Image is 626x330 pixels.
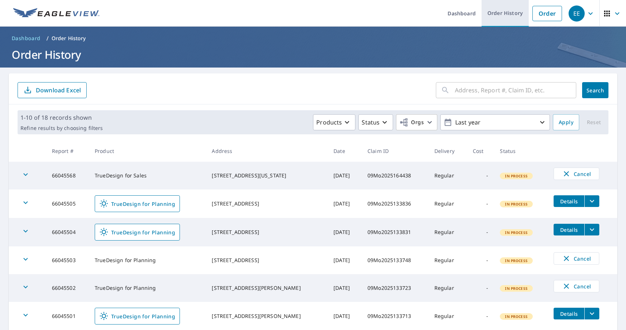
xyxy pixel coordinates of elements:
td: [DATE] [328,189,362,218]
span: Dashboard [12,35,41,42]
h1: Order History [9,47,617,62]
td: 09Mo2025133831 [362,218,429,246]
td: 66045502 [46,274,89,302]
td: 09Mo2025164438 [362,162,429,189]
button: filesDropdownBtn-66045501 [584,308,599,319]
td: - [467,218,494,246]
p: Last year [452,116,538,129]
th: Cost [467,140,494,162]
td: - [467,246,494,274]
td: - [467,274,494,302]
div: [STREET_ADDRESS] [212,229,322,236]
button: Status [358,114,393,130]
span: Details [558,310,580,317]
p: Products [316,118,342,127]
li: / [46,34,49,43]
span: TrueDesign for Planning [99,228,175,237]
td: Regular [429,218,467,246]
button: detailsBtn-66045504 [554,224,584,235]
th: Status [494,140,548,162]
span: In Process [501,286,532,291]
button: Download Excel [18,82,87,98]
span: Cancel [561,282,592,291]
td: - [467,162,494,189]
div: [STREET_ADDRESS][PERSON_NAME] [212,312,322,320]
img: EV Logo [13,8,99,19]
td: Regular [429,162,467,189]
span: In Process [501,202,532,207]
td: Regular [429,189,467,218]
button: Products [313,114,355,130]
button: detailsBtn-66045505 [554,195,584,207]
button: Search [582,82,608,98]
td: 09Mo2025133748 [362,246,429,274]
td: - [467,189,494,218]
td: Regular [429,274,467,302]
td: TrueDesign for Planning [89,274,206,302]
th: Date [328,140,362,162]
span: Cancel [561,254,592,263]
nav: breadcrumb [9,32,617,44]
div: [STREET_ADDRESS] [212,257,322,264]
p: Order History [52,35,86,42]
button: Cancel [554,252,599,265]
button: Orgs [396,114,437,130]
button: Last year [440,114,550,130]
th: Claim ID [362,140,429,162]
p: Status [362,118,380,127]
div: [STREET_ADDRESS] [212,200,322,207]
a: Dashboard [9,32,44,44]
span: TrueDesign for Planning [99,312,175,321]
div: EE [569,5,585,22]
span: In Process [501,314,532,319]
td: 66045503 [46,246,89,274]
div: [STREET_ADDRESS][US_STATE] [212,172,322,179]
a: TrueDesign for Planning [95,308,180,325]
td: [DATE] [328,246,362,274]
a: TrueDesign for Planning [95,224,180,241]
button: Apply [553,114,579,130]
span: TrueDesign for Planning [99,199,175,208]
span: Search [588,87,603,94]
th: Product [89,140,206,162]
a: TrueDesign for Planning [95,195,180,212]
td: 66045505 [46,189,89,218]
span: In Process [501,173,532,179]
span: Cancel [561,169,592,178]
th: Address [206,140,328,162]
a: Order [532,6,562,21]
th: Delivery [429,140,467,162]
button: detailsBtn-66045501 [554,308,584,319]
td: [DATE] [328,218,362,246]
td: 66045568 [46,162,89,189]
span: Details [558,226,580,233]
button: Cancel [554,168,599,180]
td: TrueDesign for Sales [89,162,206,189]
td: [DATE] [328,162,362,189]
p: 1-10 of 18 records shown [20,113,103,122]
td: 09Mo2025133836 [362,189,429,218]
button: Cancel [554,280,599,292]
td: TrueDesign for Planning [89,246,206,274]
td: [DATE] [328,274,362,302]
button: filesDropdownBtn-66045505 [584,195,599,207]
button: filesDropdownBtn-66045504 [584,224,599,235]
span: Details [558,198,580,205]
span: In Process [501,258,532,263]
span: In Process [501,230,532,235]
p: Download Excel [36,86,81,94]
td: 09Mo2025133723 [362,274,429,302]
p: Refine results by choosing filters [20,125,103,131]
span: Orgs [399,118,424,127]
td: 66045504 [46,218,89,246]
span: Apply [559,118,573,127]
td: Regular [429,246,467,274]
th: Report # [46,140,89,162]
input: Address, Report #, Claim ID, etc. [455,80,576,100]
div: [STREET_ADDRESS][PERSON_NAME] [212,284,322,292]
